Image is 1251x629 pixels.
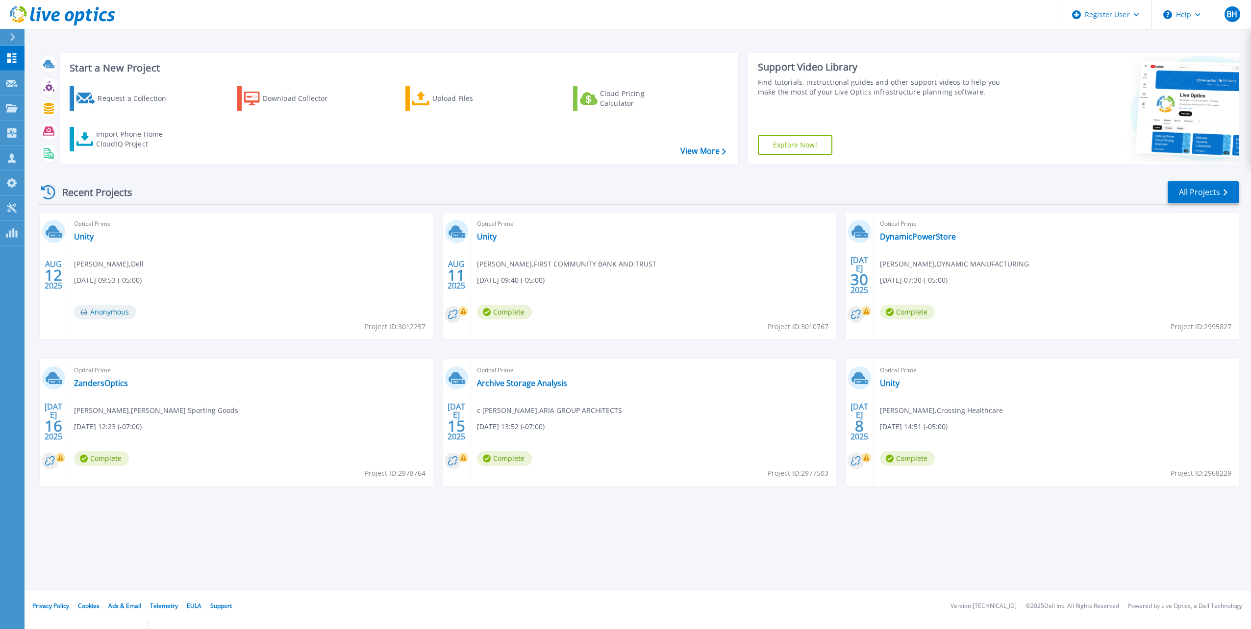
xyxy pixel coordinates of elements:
[96,129,173,149] div: Import Phone Home CloudIQ Project
[32,602,69,610] a: Privacy Policy
[45,422,62,430] span: 16
[74,305,136,319] span: Anonymous
[1026,603,1119,609] li: © 2025 Dell Inc. All Rights Reserved
[477,275,545,286] span: [DATE] 09:40 (-05:00)
[1171,321,1231,332] span: Project ID: 2995827
[263,89,341,108] div: Download Collector
[477,218,830,229] span: Optical Prime
[951,603,1017,609] li: Version: [TECHNICAL_ID]
[477,259,656,269] span: [PERSON_NAME] , FIRST COMMUNITY BANK AND TRUST
[70,86,179,111] a: Request a Collection
[237,86,347,111] a: Download Collector
[880,378,900,388] a: Unity
[880,305,935,319] span: Complete
[600,89,678,108] div: Cloud Pricing Calculator
[880,365,1233,376] span: Optical Prime
[150,602,178,610] a: Telemetry
[477,305,532,319] span: Complete
[405,86,515,111] a: Upload Files
[880,232,956,242] a: DynamicPowerStore
[850,257,869,293] div: [DATE] 2025
[108,602,141,610] a: Ads & Email
[448,422,465,430] span: 15
[855,422,864,430] span: 8
[74,275,142,286] span: [DATE] 09:53 (-05:00)
[573,86,682,111] a: Cloud Pricing Calculator
[758,61,1011,73] div: Support Video Library
[880,259,1029,269] span: [PERSON_NAME] , DYNAMIC MANUFACTURING
[210,602,232,610] a: Support
[1171,468,1231,479] span: Project ID: 2968229
[74,259,144,269] span: [PERSON_NAME] , Dell
[768,321,828,332] span: Project ID: 3010767
[432,89,511,108] div: Upload Files
[1168,181,1239,203] a: All Projects
[74,232,94,242] a: Unity
[447,257,466,293] div: AUG 2025
[477,451,532,466] span: Complete
[758,77,1011,97] div: Find tutorials, instructional guides and other support videos to help you make the most of your L...
[477,378,567,388] a: Archive Storage Analysis
[38,180,146,204] div: Recent Projects
[44,404,63,439] div: [DATE] 2025
[851,275,868,284] span: 30
[74,451,129,466] span: Complete
[74,421,142,432] span: [DATE] 12:23 (-07:00)
[365,468,425,479] span: Project ID: 2978764
[447,404,466,439] div: [DATE] 2025
[758,135,832,155] a: Explore Now!
[768,468,828,479] span: Project ID: 2977503
[850,404,869,439] div: [DATE] 2025
[477,232,497,242] a: Unity
[74,218,427,229] span: Optical Prime
[70,63,726,73] h3: Start a New Project
[45,271,62,279] span: 12
[187,602,201,610] a: EULA
[680,146,726,156] a: View More
[477,405,622,416] span: c [PERSON_NAME] , ARIA GROUP ARCHITECTS
[98,89,176,108] div: Request a Collection
[74,365,427,376] span: Optical Prime
[365,321,425,332] span: Project ID: 3012257
[78,602,100,610] a: Cookies
[1226,10,1237,18] span: BH
[880,218,1233,229] span: Optical Prime
[477,365,830,376] span: Optical Prime
[880,275,948,286] span: [DATE] 07:30 (-05:00)
[44,257,63,293] div: AUG 2025
[477,421,545,432] span: [DATE] 13:52 (-07:00)
[1128,603,1242,609] li: Powered by Live Optics, a Dell Technology
[880,405,1003,416] span: [PERSON_NAME] , Crossing Healthcare
[74,405,238,416] span: [PERSON_NAME] , [PERSON_NAME] Sporting Goods
[880,421,948,432] span: [DATE] 14:51 (-05:00)
[880,451,935,466] span: Complete
[448,271,465,279] span: 11
[74,378,128,388] a: ZandersOptics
